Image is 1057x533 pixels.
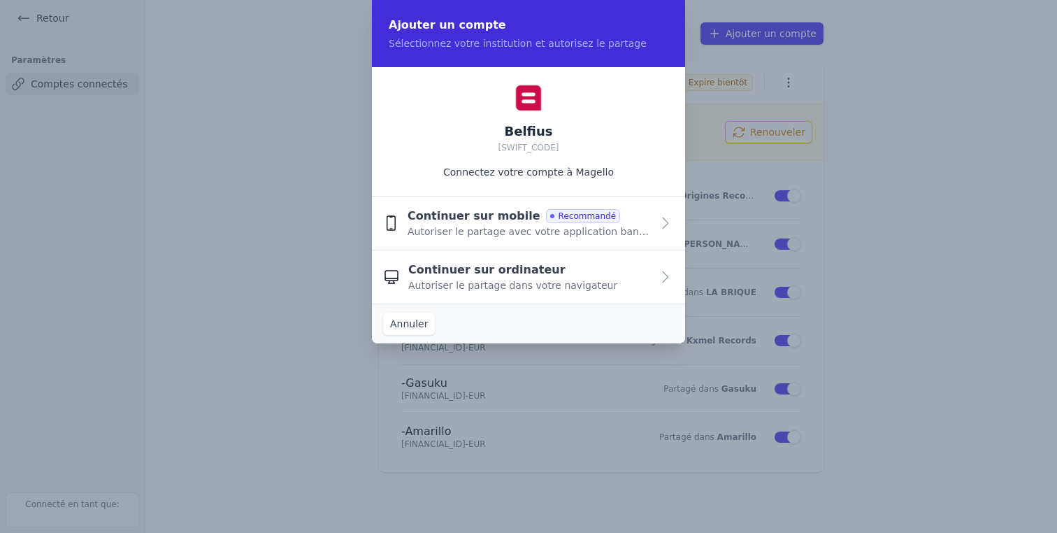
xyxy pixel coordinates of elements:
[515,84,542,112] img: Belfius
[389,36,668,50] p: Sélectionnez votre institution et autorisez le partage
[498,143,559,152] span: [SWIFT_CODE]
[546,209,620,223] span: Recommandé
[408,278,617,292] span: Autoriser le partage dans votre navigateur
[383,313,435,335] button: Annuler
[498,123,559,140] h2: Belfius
[372,197,685,250] button: Continuer sur mobile Recommandé Autoriser le partage avec votre application bancaire
[443,165,614,179] p: Connectez votre compte à Magello
[389,17,668,34] h2: Ajouter un compte
[408,262,566,278] span: Continuer sur ordinateur
[408,208,540,225] span: Continuer sur mobile
[408,225,652,239] span: Autoriser le partage avec votre application bancaire
[372,250,685,304] button: Continuer sur ordinateur Autoriser le partage dans votre navigateur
